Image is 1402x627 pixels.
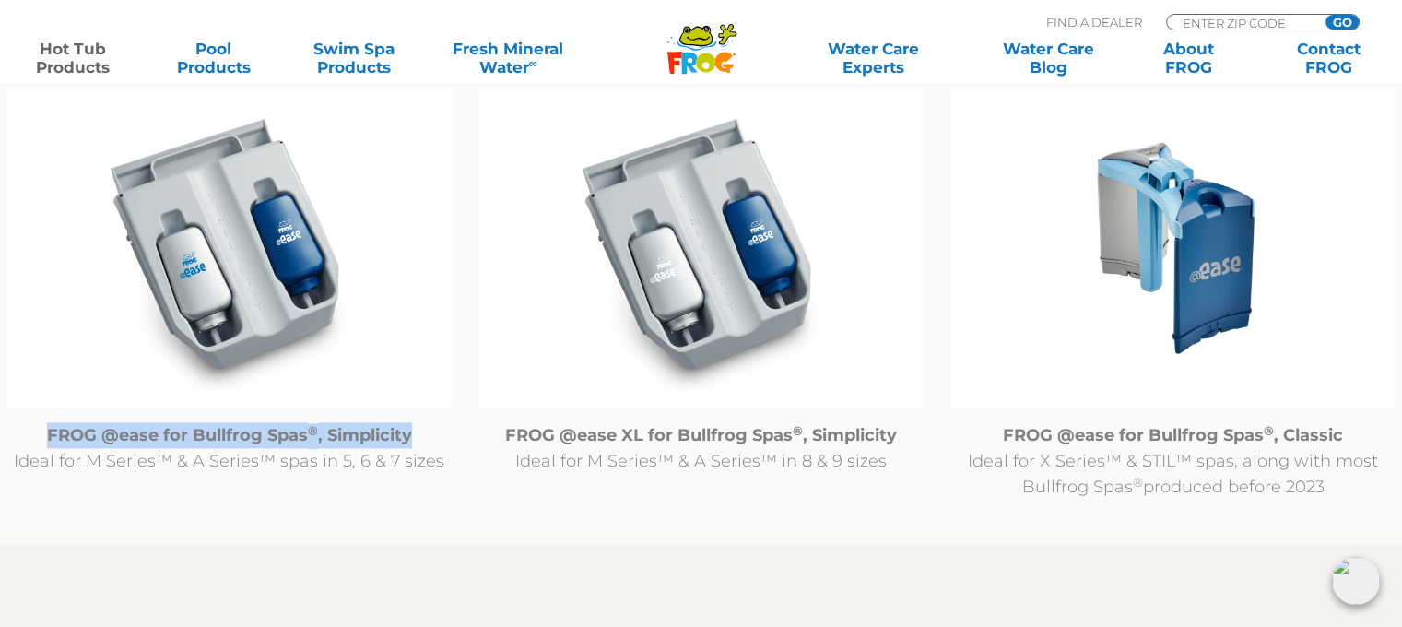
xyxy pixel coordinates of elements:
img: @ease_Bullfrog_FROG @easeXL for Bullfrog Spas with Filter [479,88,924,408]
p: Ideal for M Series™ & A Series™ spas in 5, 6 & 7 sizes [7,422,452,474]
img: openIcon [1332,557,1380,605]
a: Hot TubProducts [18,40,127,77]
a: Swim SpaProducts [300,40,408,77]
img: Untitled design (94) [951,88,1396,408]
sup: ∞ [528,56,536,70]
a: ContactFROG [1275,40,1384,77]
p: Ideal for M Series™ & A Series™ in 8 & 9 sizes [479,422,924,474]
sup: ® [1133,475,1143,490]
strong: FROG @ease for Bullfrog Spas , Classic [1003,425,1343,445]
a: Water CareBlog [994,40,1102,77]
input: GO [1325,15,1359,30]
sup: ® [1264,423,1274,438]
img: @ease_Bullfrog_FROG @ease R180 for Bullfrog Spas with Filter [7,88,452,408]
p: Find A Dealer [1046,14,1142,30]
a: AboutFROG [1134,40,1243,77]
a: PoolProducts [159,40,267,77]
input: Zip Code Form [1181,15,1305,30]
p: Ideal for X Series™ & STIL™ spas, along with most Bullfrog Spas produced before 2023 [951,422,1396,500]
sup: ® [308,423,318,438]
strong: FROG @ease XL for Bullfrog Spas , Simplicity [505,425,897,445]
a: Water CareExperts [784,40,962,77]
sup: ® [793,423,803,438]
a: Fresh MineralWater∞ [440,40,576,77]
strong: FROG @ease for Bullfrog Spas , Simplicity [47,425,412,445]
